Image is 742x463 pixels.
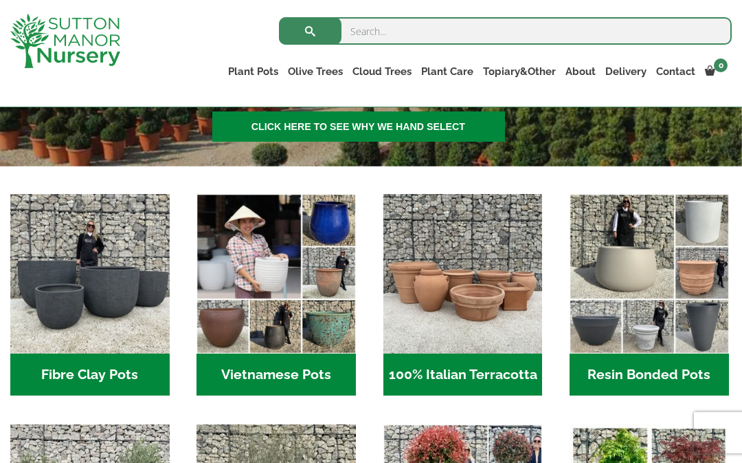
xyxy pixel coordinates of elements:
a: Topiary&Other [478,62,561,81]
a: Olive Trees [283,62,348,81]
a: Visit product category Fibre Clay Pots [10,194,170,396]
h2: 100% Italian Terracotta [383,354,543,396]
img: logo [10,14,120,68]
a: Plant Care [416,62,478,81]
h2: Vietnamese Pots [196,354,356,396]
a: Visit product category Resin Bonded Pots [570,194,729,396]
a: About [561,62,600,81]
img: Home - 8194B7A3 2818 4562 B9DD 4EBD5DC21C71 1 105 c 1 [10,194,170,354]
a: Visit product category 100% Italian Terracotta [383,194,543,396]
a: Contact [651,62,700,81]
h2: Resin Bonded Pots [570,354,729,396]
img: Home - 1B137C32 8D99 4B1A AA2F 25D5E514E47D 1 105 c [383,194,543,354]
img: Home - 67232D1B A461 444F B0F6 BDEDC2C7E10B 1 105 c [570,194,729,354]
span: 0 [714,58,728,72]
a: Cloud Trees [348,62,416,81]
input: Search... [279,17,732,45]
h2: Fibre Clay Pots [10,354,170,396]
img: Home - 6E921A5B 9E2F 4B13 AB99 4EF601C89C59 1 105 c [196,194,356,354]
a: Delivery [600,62,651,81]
a: Visit product category Vietnamese Pots [196,194,356,396]
a: Plant Pots [223,62,283,81]
a: 0 [700,62,732,81]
